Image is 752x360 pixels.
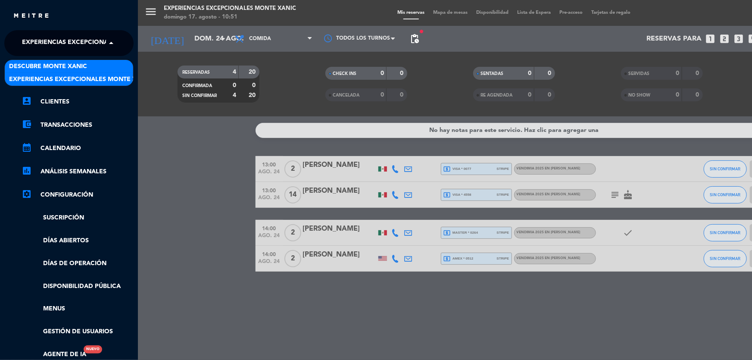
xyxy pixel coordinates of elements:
a: Suscripción [22,213,134,223]
i: account_box [22,96,32,106]
i: calendar_month [22,142,32,153]
a: Gestión de usuarios [22,327,134,337]
span: Descubre Monte Xanic [9,62,87,72]
a: account_balance_walletTransacciones [22,120,134,130]
span: fiber_manual_record [419,29,424,34]
span: Experiencias Excepcionales Monte Xanic [22,34,165,52]
a: Agente de IANuevo [22,350,86,360]
a: assessmentANÁLISIS SEMANALES [22,166,134,177]
i: settings_applications [22,189,32,199]
a: Disponibilidad pública [22,282,134,291]
i: assessment [22,166,32,176]
div: Nuevo [84,345,102,354]
span: pending_actions [409,34,420,44]
a: Configuración [22,190,134,200]
span: Experiencias Excepcionales Monte Xanic [9,75,152,85]
i: account_balance_wallet [22,119,32,129]
a: account_boxClientes [22,97,134,107]
a: Menus [22,304,134,314]
img: MEITRE [13,13,50,19]
a: Días abiertos [22,236,134,246]
a: calendar_monthCalendario [22,143,134,153]
a: Días de Operación [22,259,134,269]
